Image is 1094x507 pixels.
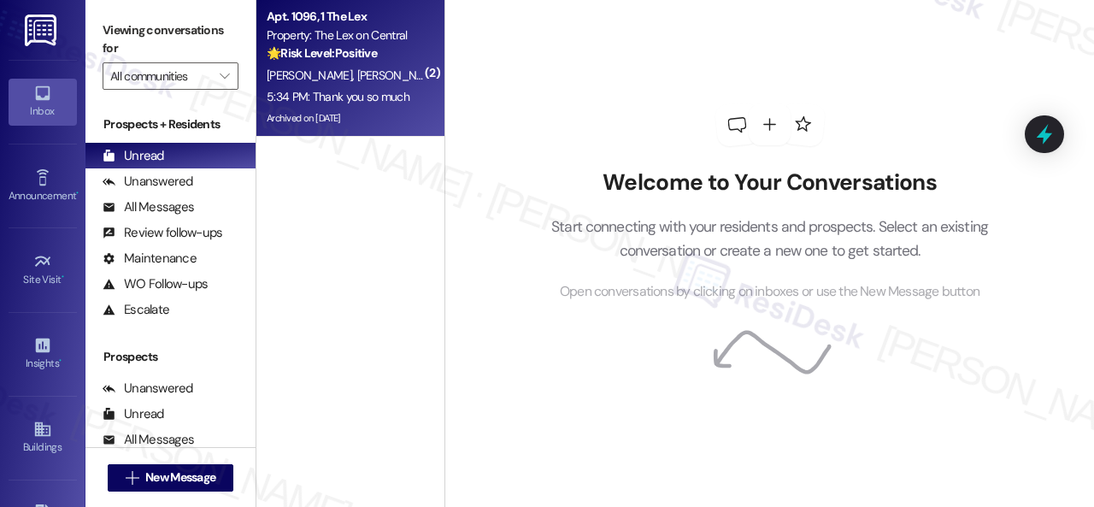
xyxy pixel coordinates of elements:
input: All communities [110,62,211,90]
div: All Messages [103,198,194,216]
span: Open conversations by clicking on inboxes or use the New Message button [560,281,979,303]
span: • [59,355,62,367]
label: Viewing conversations for [103,17,238,62]
div: Maintenance [103,250,197,268]
span: [PERSON_NAME] [267,68,357,83]
div: Property: The Lex on Central [267,27,425,44]
a: Inbox [9,79,77,125]
div: Apt. 1096, 1 The Lex [267,8,425,26]
div: Unread [103,147,164,165]
div: Unanswered [103,380,193,398]
i:  [220,69,229,83]
div: WO Follow-ups [103,275,208,293]
i:  [126,471,138,485]
div: Archived on [DATE] [265,108,426,129]
span: • [76,187,79,199]
span: • [62,271,64,283]
div: All Messages [103,431,194,449]
h2: Welcome to Your Conversations [526,169,1015,197]
button: New Message [108,464,234,492]
a: Site Visit • [9,247,77,293]
div: Escalate [103,301,169,319]
div: Review follow-ups [103,224,222,242]
strong: 🌟 Risk Level: Positive [267,45,377,61]
div: Unanswered [103,173,193,191]
span: New Message [145,469,215,486]
div: Prospects [85,348,256,366]
img: ResiDesk Logo [25,15,60,46]
a: Insights • [9,331,77,377]
div: 5:34 PM: Thank you so much [267,89,409,104]
span: [PERSON_NAME] [357,68,443,83]
div: Unread [103,405,164,423]
div: Prospects + Residents [85,115,256,133]
a: Buildings [9,415,77,461]
p: Start connecting with your residents and prospects. Select an existing conversation or create a n... [526,215,1015,263]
